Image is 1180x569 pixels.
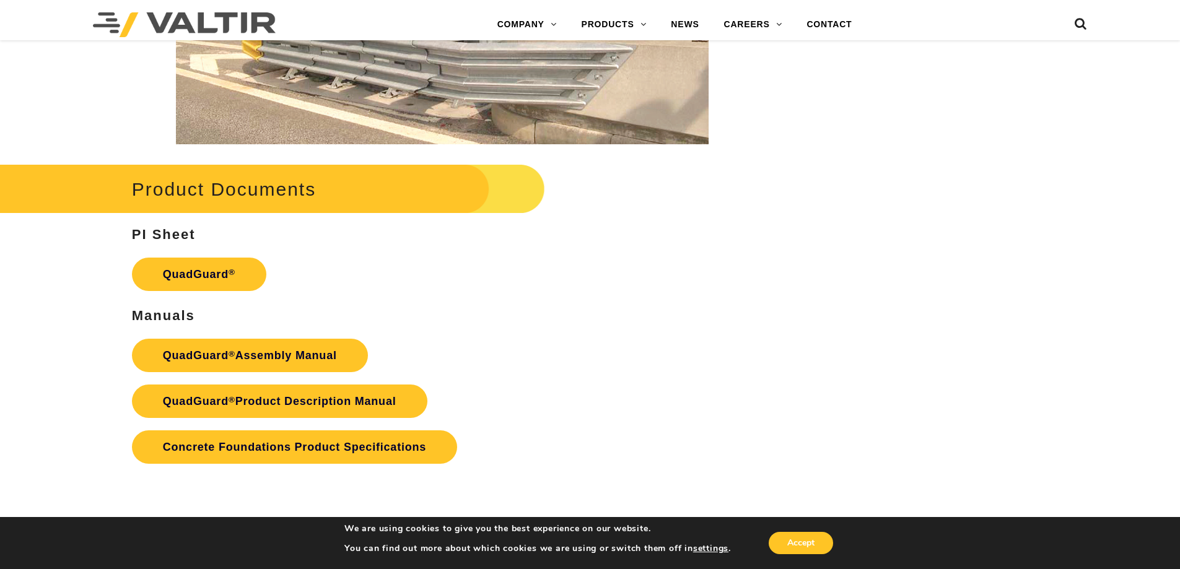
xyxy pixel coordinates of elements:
[132,227,196,242] strong: PI Sheet
[229,395,235,404] sup: ®
[132,258,266,291] a: QuadGuard®
[344,543,731,554] p: You can find out more about which cookies we are using or switch them off in .
[693,543,728,554] button: settings
[132,339,368,372] a: QuadGuard®Assembly Manual
[229,267,235,277] sup: ®
[794,12,864,37] a: CONTACT
[132,430,457,464] a: Concrete Foundations Product Specifications
[485,12,569,37] a: COMPANY
[712,12,795,37] a: CAREERS
[132,384,427,418] a: QuadGuard®Product Description Manual
[132,308,195,323] strong: Manuals
[769,532,833,554] button: Accept
[93,12,276,37] img: Valtir
[658,12,711,37] a: NEWS
[344,523,731,534] p: We are using cookies to give you the best experience on our website.
[229,349,235,358] sup: ®
[569,12,659,37] a: PRODUCTS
